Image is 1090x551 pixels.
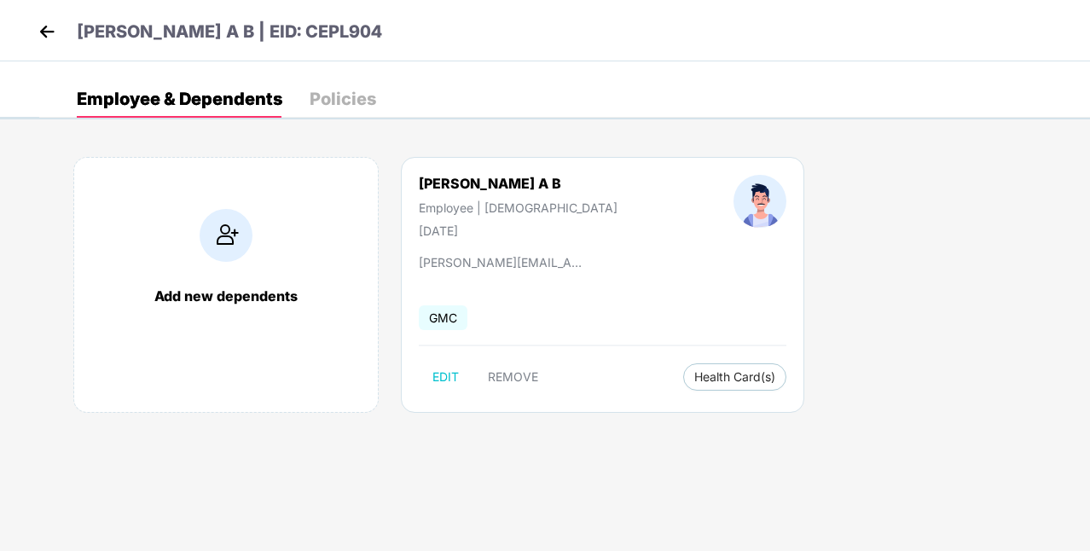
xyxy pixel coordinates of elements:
[419,255,589,270] div: [PERSON_NAME][EMAIL_ADDRESS][DOMAIN_NAME]
[200,209,252,262] img: addIcon
[694,373,775,381] span: Health Card(s)
[419,200,617,215] div: Employee | [DEMOGRAPHIC_DATA]
[419,363,473,391] button: EDIT
[733,175,786,228] img: profileImage
[77,19,382,45] p: [PERSON_NAME] A B | EID: CEPL904
[419,175,617,192] div: [PERSON_NAME] A B
[419,223,617,238] div: [DATE]
[474,363,552,391] button: REMOVE
[488,370,538,384] span: REMOVE
[683,363,786,391] button: Health Card(s)
[310,90,376,107] div: Policies
[419,305,467,330] span: GMC
[91,287,361,304] div: Add new dependents
[34,19,60,44] img: back
[432,370,459,384] span: EDIT
[77,90,282,107] div: Employee & Dependents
